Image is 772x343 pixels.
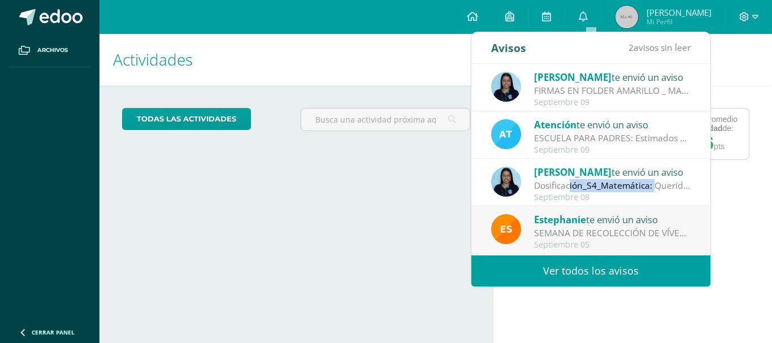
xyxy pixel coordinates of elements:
[301,108,470,131] input: Busca una actividad próxima aquí...
[628,41,634,54] span: 2
[534,166,611,179] span: [PERSON_NAME]
[615,6,638,28] img: 45x45
[534,98,691,107] div: Septiembre 09
[647,17,712,27] span: Mi Perfil
[534,212,691,227] div: te envió un aviso
[534,227,691,240] div: SEMANA DE RECOLECCIÓN DE VÍVERES: ¡Queridos Papitos! Compartimos información importante, apoyanos...
[628,41,691,54] span: avisos sin leer
[534,213,586,226] span: Estephanie
[534,164,691,179] div: te envió un aviso
[714,142,725,151] span: pts
[9,34,90,67] a: Archivos
[534,84,691,97] div: FIRMAS EN FOLDER AMARILLO _ MATEMÁTICA: Estimados padres de familia, les solicito amablemente fir...
[534,70,691,84] div: te envió un aviso
[534,117,691,132] div: te envió un aviso
[534,179,691,192] div: Dosificación_S4_Matemática: Queridos padres de familia y estudiantes, les comparto la dosificació...
[113,34,479,85] h1: Actividades
[471,255,710,286] a: Ver todos los avisos
[491,214,521,244] img: 4ba0fbdb24318f1bbd103ebd070f4524.png
[534,145,691,155] div: Septiembre 09
[491,119,521,149] img: 9fc725f787f6a993fc92a288b7a8b70c.png
[32,328,75,336] span: Cerrar panel
[491,72,521,102] img: 1c2e75a0a924ffa84caa3ccf4b89f7cc.png
[534,240,691,250] div: Septiembre 05
[491,32,526,63] div: Avisos
[647,7,712,18] span: [PERSON_NAME]
[37,46,68,55] span: Archivos
[491,167,521,197] img: 1c2e75a0a924ffa84caa3ccf4b89f7cc.png
[122,108,251,130] a: todas las Actividades
[534,71,611,84] span: [PERSON_NAME]
[534,118,576,131] span: Atención
[534,132,691,145] div: ESCUELA PARA PADRES: Estimados padres de familia. Les compartimos información sobre nuestra escue...
[534,193,691,202] div: Septiembre 08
